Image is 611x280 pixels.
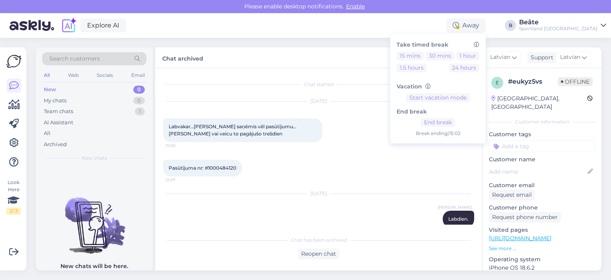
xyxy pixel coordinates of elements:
[397,130,479,137] div: Break ending | 15:02
[397,83,479,90] h6: Vacation
[496,80,499,86] span: e
[489,245,595,252] p: See more ...
[130,70,146,80] div: Email
[489,190,535,200] div: Request email
[344,3,367,10] span: Enable
[448,216,469,222] span: Labdien.
[519,19,597,25] div: Beāte
[44,119,73,127] div: AI Assistant
[169,165,236,171] span: Pasūtījuma nr: #1000484120
[489,140,595,152] input: Add a tag
[519,19,606,32] a: BeāteSportland [GEOGRAPHIC_DATA]
[36,183,153,255] img: No chats
[298,249,339,259] div: Reopen chat
[80,19,126,32] a: Explore AI
[44,97,66,105] div: My chats
[82,155,107,162] span: New chats
[519,25,597,32] div: Sportland [GEOGRAPHIC_DATA]
[438,204,472,210] span: [PERSON_NAME]
[60,262,128,270] p: New chats will be here.
[505,20,516,31] div: B
[49,55,100,63] span: Search customers
[490,53,510,62] span: Latvian
[456,51,479,60] button: 1 hour
[397,41,479,48] h6: Take timed break
[44,108,73,116] div: Team chats
[397,108,479,115] h6: End break
[489,155,595,164] p: Customer name
[133,86,145,94] div: 0
[446,18,486,33] div: Away
[6,54,21,69] img: Askly Logo
[449,63,479,72] button: 24 hours
[508,77,558,86] div: # eukyz5vs
[560,53,580,62] span: Latvian
[163,190,474,197] div: [DATE]
[558,77,593,86] span: Offline
[6,208,21,215] div: 2 / 3
[44,129,51,137] div: All
[489,264,595,272] p: iPhone OS 18.6.2
[491,94,587,111] div: [GEOGRAPHIC_DATA], [GEOGRAPHIC_DATA]
[165,143,195,149] span: 21:06
[163,81,474,88] div: Chat started
[421,118,455,127] button: End break
[426,51,454,60] button: 30 mins
[489,167,586,176] input: Add name
[489,226,595,234] p: Visited pages
[489,255,595,264] p: Operating system
[135,108,145,116] div: 1
[133,97,145,105] div: 0
[44,86,56,94] div: New
[165,177,195,183] span: 21:07
[6,179,21,215] div: Look Here
[489,118,595,125] div: Customer information
[291,237,347,244] span: Chat has been archived
[527,53,553,62] div: Support
[60,17,77,34] img: explore-ai
[489,181,595,190] p: Customer email
[44,141,67,149] div: Archived
[489,235,551,242] a: [URL][DOMAIN_NAME]
[489,130,595,139] p: Customer tags
[42,70,51,80] div: All
[489,204,595,212] p: Customer phone
[397,51,424,60] button: 15 mins
[169,123,298,137] span: Labvakar…[PERSON_NAME] saņēmis vēl pasūtījumu… [PERSON_NAME] vai veicu to pagājušo trešdien
[95,70,115,80] div: Socials
[489,212,561,223] div: Request phone number
[397,63,427,72] button: 1.5 hours
[406,93,470,102] button: Start vacation mode
[163,98,474,105] div: [DATE]
[66,70,80,80] div: Web
[162,52,203,63] label: Chat archived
